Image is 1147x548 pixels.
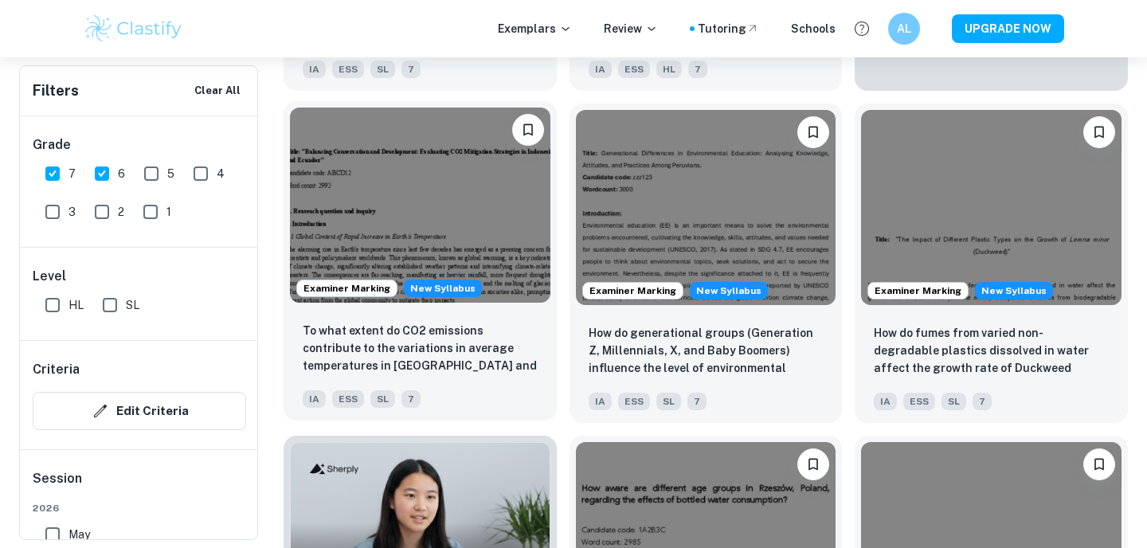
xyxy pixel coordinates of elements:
button: Bookmark [797,448,829,480]
span: New Syllabus [975,282,1053,299]
span: Examiner Marking [868,284,968,298]
span: New Syllabus [404,280,482,297]
span: 7 [401,390,421,408]
span: 3 [69,203,76,221]
span: ESS [618,393,650,410]
span: New Syllabus [690,282,768,299]
span: ESS [332,390,364,408]
span: 5 [167,165,174,182]
span: IA [589,61,612,78]
p: How do generational groups (Generation Z, Millennials, X, and Baby Boomers) influence the level o... [589,324,824,378]
button: Edit Criteria [33,392,246,430]
img: ESS IA example thumbnail: How do fumes from varied non-degradable [861,110,1122,305]
span: 7 [69,165,76,182]
a: Examiner MarkingStarting from the May 2026 session, the ESS IA requirements have changed. We crea... [284,104,557,423]
span: SL [941,393,966,410]
span: ESS [903,393,935,410]
p: Review [604,20,658,37]
span: IA [303,61,326,78]
div: Starting from the May 2026 session, the ESS IA requirements have changed. We created this exempla... [975,282,1053,299]
h6: Session [33,469,246,501]
h6: Criteria [33,360,80,379]
span: 7 [973,393,992,410]
span: SL [656,393,681,410]
span: IA [589,393,612,410]
h6: Filters [33,80,79,102]
span: ESS [332,61,364,78]
span: SL [126,296,139,314]
a: Examiner MarkingStarting from the May 2026 session, the ESS IA requirements have changed. We crea... [855,104,1128,423]
a: Tutoring [698,20,759,37]
p: To what extent do CO2 emissions contribute to the variations in average temperatures in Indonesia... [303,322,538,376]
span: SL [370,61,395,78]
span: IA [303,390,326,408]
span: HL [656,61,682,78]
span: 4 [217,165,225,182]
span: HL [69,296,84,314]
span: 2026 [33,501,246,515]
button: UPGRADE NOW [952,14,1064,43]
span: SL [370,390,395,408]
span: Examiner Marking [583,284,683,298]
div: Starting from the May 2026 session, the ESS IA requirements have changed. We created this exempla... [690,282,768,299]
img: Clastify logo [83,13,184,45]
span: 6 [118,165,125,182]
button: Bookmark [512,114,544,146]
span: 2 [118,203,124,221]
span: 7 [688,61,707,78]
span: IA [874,393,897,410]
span: ESS [618,61,650,78]
button: Bookmark [797,116,829,148]
p: Exemplars [498,20,572,37]
h6: AL [895,20,914,37]
img: ESS IA example thumbnail: How do generational groups (Generation Z [576,110,836,305]
a: Examiner MarkingStarting from the May 2026 session, the ESS IA requirements have changed. We crea... [570,104,843,423]
span: May [69,526,90,543]
button: Help and Feedback [848,15,875,42]
div: Starting from the May 2026 session, the ESS IA requirements have changed. We created this exempla... [404,280,482,297]
button: Bookmark [1083,116,1115,148]
h6: Level [33,267,246,286]
button: AL [888,13,920,45]
button: Clear All [190,79,245,103]
p: How do fumes from varied non-degradable plastics dissolved in water affect the growth rate of Duc... [874,324,1109,378]
span: Examiner Marking [297,281,397,296]
h6: Grade [33,135,246,155]
span: 7 [401,61,421,78]
span: 7 [687,393,707,410]
span: 1 [166,203,171,221]
a: Schools [791,20,836,37]
button: Bookmark [1083,448,1115,480]
img: ESS IA example thumbnail: To what extent do CO2 emissions contribu [290,108,550,303]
